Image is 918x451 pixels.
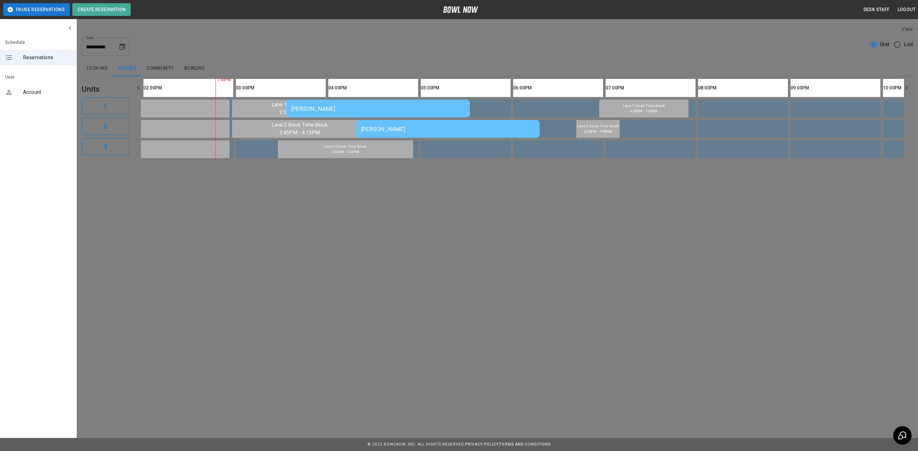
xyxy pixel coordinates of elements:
button: Lock-ins [82,61,113,76]
span: Account [23,88,71,96]
button: Pause Reservations [3,3,70,16]
button: Community [142,61,179,76]
a: Privacy Policy [465,442,499,447]
button: Desk Staff [861,4,892,16]
button: Logout [895,4,918,16]
h6: 2 [104,121,107,131]
label: View [901,26,913,32]
h5: Units [82,84,129,94]
button: Choose date, selected date is Aug 16, 2025 [116,40,129,53]
span: List [904,41,913,48]
h6: 1 [104,101,107,111]
span: © 2022 BowlNow, Inc. All Rights Reserved. [368,442,465,447]
img: logo [443,6,478,13]
div: inventory tabs [82,61,913,76]
span: Reservations [23,54,71,61]
span: 2:48PM [215,77,217,83]
div: [PERSON_NAME] [291,105,465,112]
span: Grid [880,41,889,48]
a: Terms and Conditions [500,442,550,447]
h6: 3 [104,142,107,152]
button: Parties [113,61,142,76]
div: [PERSON_NAME] [361,126,535,132]
button: Bowling [179,61,210,76]
button: Create Reservation [72,3,131,16]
